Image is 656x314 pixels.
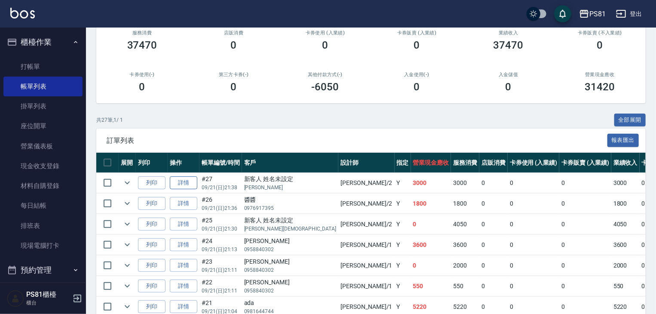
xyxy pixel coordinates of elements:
a: 現金收支登錄 [3,156,83,176]
h3: 0 [139,81,145,93]
th: 服務消費 [451,153,479,173]
a: 材料自購登錄 [3,176,83,196]
button: 列印 [138,176,166,190]
td: #27 [199,173,242,193]
th: 列印 [136,153,168,173]
div: [PERSON_NAME] [244,237,337,246]
td: 3000 [611,173,640,193]
button: expand row [121,238,134,251]
td: 0 [508,173,560,193]
button: 櫃檯作業 [3,31,83,53]
td: 1800 [451,194,479,214]
div: PS81 [589,9,606,19]
td: 3600 [611,235,640,255]
td: Y [395,194,411,214]
td: 550 [411,276,451,296]
th: 設計師 [338,153,394,173]
h3: 0 [414,81,420,93]
h3: 0 [506,81,512,93]
td: 2000 [451,256,479,276]
a: 詳情 [170,238,197,252]
a: 打帳單 [3,57,83,77]
h3: 0 [231,81,237,93]
th: 操作 [168,153,199,173]
td: 0 [479,214,508,234]
td: 550 [451,276,479,296]
td: 0 [559,256,611,276]
h2: 業績收入 [473,30,544,36]
td: 0 [411,256,451,276]
td: [PERSON_NAME] /2 [338,194,394,214]
td: Y [395,256,411,276]
h2: 卡券販賣 (不入業績) [564,30,635,36]
td: [PERSON_NAME] /2 [338,214,394,234]
td: 550 [611,276,640,296]
h3: 37470 [127,39,157,51]
div: ada [244,299,337,308]
td: [PERSON_NAME] /1 [338,256,394,276]
button: expand row [121,259,134,272]
th: 指定 [395,153,411,173]
p: 櫃台 [26,299,70,307]
td: 4050 [611,214,640,234]
td: 0 [479,256,508,276]
button: 預約管理 [3,259,83,281]
th: 業績收入 [611,153,640,173]
th: 卡券販賣 (入業績) [559,153,611,173]
button: 列印 [138,300,166,314]
td: #23 [199,256,242,276]
div: 新客人 姓名未設定 [244,175,337,184]
a: 詳情 [170,259,197,272]
p: 09/21 (日) 21:13 [202,246,240,253]
p: 09/21 (日) 21:11 [202,287,240,295]
td: 0 [559,194,611,214]
a: 營業儀表板 [3,136,83,156]
th: 客戶 [242,153,339,173]
h2: 營業現金應收 [564,72,635,77]
div: [PERSON_NAME] [244,257,337,266]
h2: 其他付款方式(-) [290,72,361,77]
td: Y [395,276,411,296]
h2: 卡券販賣 (入業績) [381,30,452,36]
td: 1800 [411,194,451,214]
td: 0 [479,194,508,214]
td: 0 [508,235,560,255]
td: Y [395,173,411,193]
img: Logo [10,8,35,18]
a: 詳情 [170,197,197,210]
th: 營業現金應收 [411,153,451,173]
td: 0 [559,276,611,296]
button: expand row [121,280,134,292]
td: [PERSON_NAME] /1 [338,235,394,255]
button: 列印 [138,197,166,210]
h2: 店販消費 [198,30,269,36]
td: 0 [508,276,560,296]
td: 3600 [411,235,451,255]
td: #26 [199,194,242,214]
p: 0976917395 [244,204,337,212]
td: 3000 [411,173,451,193]
td: 0 [479,235,508,255]
th: 帳單編號/時間 [199,153,242,173]
p: [PERSON_NAME][DEMOGRAPHIC_DATA] [244,225,337,233]
td: 3600 [451,235,479,255]
h3: 37470 [494,39,524,51]
h3: 0 [597,39,603,51]
h3: 0 [414,39,420,51]
button: expand row [121,176,134,189]
button: expand row [121,300,134,313]
button: save [554,5,571,22]
h2: 入金儲值 [473,72,544,77]
div: 新客人 姓名未設定 [244,216,337,225]
td: #22 [199,276,242,296]
a: 現場電腦打卡 [3,236,83,256]
button: 列印 [138,259,166,272]
a: 排班表 [3,216,83,236]
td: 0 [559,214,611,234]
a: 帳單列表 [3,77,83,96]
div: [PERSON_NAME] [244,278,337,287]
button: PS81 [576,5,609,23]
td: 3000 [451,173,479,193]
td: 0 [508,256,560,276]
p: 09/21 (日) 21:36 [202,204,240,212]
